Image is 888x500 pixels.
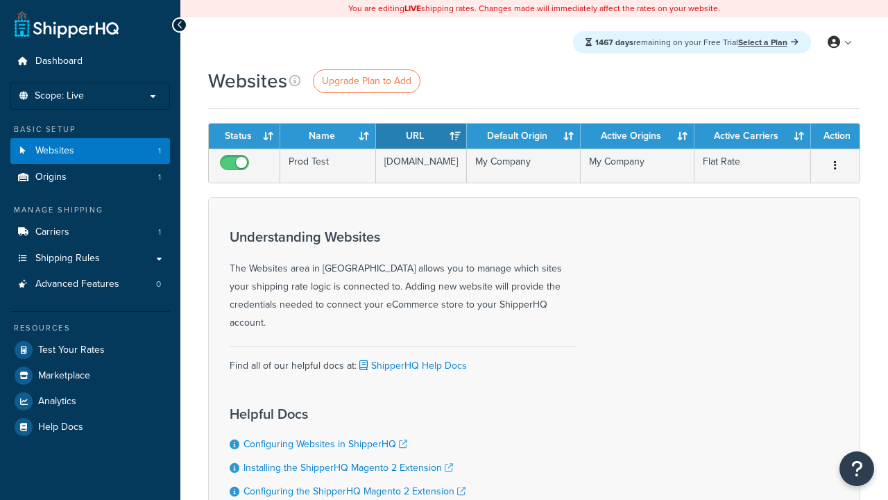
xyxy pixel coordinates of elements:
[38,396,76,408] span: Analytics
[35,253,100,265] span: Shipping Rules
[738,36,799,49] a: Select a Plan
[244,484,466,499] a: Configuring the ShipperHQ Magento 2 Extension
[230,406,479,422] h3: Helpful Docs
[376,149,467,183] td: [DOMAIN_NAME]
[581,149,694,183] td: My Company
[10,49,170,74] a: Dashboard
[35,145,74,157] span: Websites
[10,363,170,388] a: Marketplace
[38,344,105,356] span: Test Your Rates
[10,389,170,414] a: Analytics
[280,124,376,149] th: Name: activate to sort column ascending
[10,272,170,297] li: Advanced Features
[404,2,421,15] b: LIVE
[35,278,119,290] span: Advanced Features
[209,124,280,149] th: Status: activate to sort column ascending
[694,124,811,149] th: Active Carriers: activate to sort column ascending
[581,124,694,149] th: Active Origins: activate to sort column ascending
[10,272,170,297] a: Advanced Features 0
[10,337,170,362] a: Test Your Rates
[244,460,453,475] a: Installing the ShipperHQ Magento 2 Extension
[467,124,581,149] th: Default Origin: activate to sort column ascending
[208,67,287,94] h1: Websites
[230,229,577,332] div: The Websites area in [GEOGRAPHIC_DATA] allows you to manage which sites your shipping rate logic ...
[10,204,170,216] div: Manage Shipping
[357,358,467,373] a: ShipperHQ Help Docs
[10,124,170,135] div: Basic Setup
[38,422,83,433] span: Help Docs
[15,10,119,38] a: ShipperHQ Home
[811,124,860,149] th: Action
[230,346,577,375] div: Find all of our helpful docs at:
[10,165,170,190] a: Origins 1
[10,322,170,334] div: Resources
[322,74,411,88] span: Upgrade Plan to Add
[694,149,811,183] td: Flat Rate
[595,36,633,49] strong: 1467 days
[10,415,170,440] a: Help Docs
[230,229,577,244] h3: Understanding Websites
[280,149,376,183] td: Prod Test
[158,172,161,183] span: 1
[158,226,161,238] span: 1
[313,69,420,93] a: Upgrade Plan to Add
[38,370,90,382] span: Marketplace
[10,246,170,272] a: Shipping Rules
[573,31,811,53] div: remaining on your Free Trial
[244,437,407,451] a: Configuring Websites in ShipperHQ
[839,451,874,486] button: Open Resource Center
[158,145,161,157] span: 1
[10,138,170,164] li: Websites
[35,56,83,67] span: Dashboard
[10,219,170,245] li: Carriers
[35,172,67,183] span: Origins
[156,278,161,290] span: 0
[35,226,69,238] span: Carriers
[10,138,170,164] a: Websites 1
[376,124,467,149] th: URL: activate to sort column ascending
[35,90,84,102] span: Scope: Live
[10,219,170,245] a: Carriers 1
[467,149,581,183] td: My Company
[10,165,170,190] li: Origins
